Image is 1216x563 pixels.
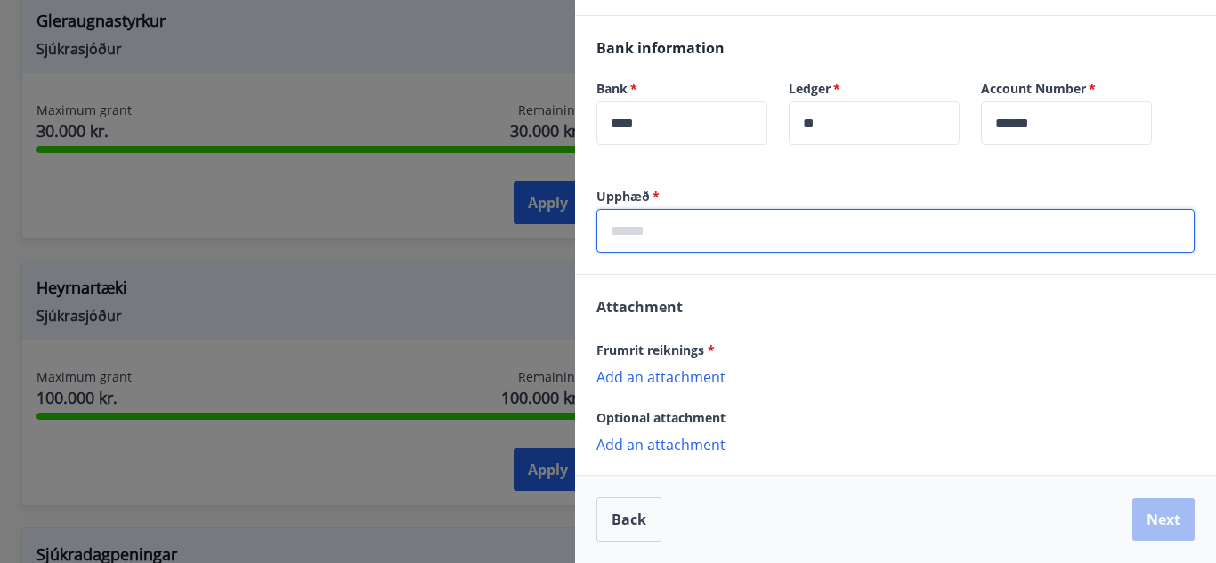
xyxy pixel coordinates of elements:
p: Add an attachment [596,367,1195,385]
span: Optional attachment [596,409,726,426]
span: Attachment [596,297,683,317]
button: Back [596,497,661,542]
span: Frumrit reiknings [596,342,715,358]
label: Ledger [789,80,960,98]
label: Account Number [981,80,1152,98]
label: Upphæð [596,188,1195,205]
span: Bank information [596,38,725,58]
div: Upphæð [596,209,1195,253]
p: Add an attachment [596,435,1195,453]
label: Bank [596,80,767,98]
